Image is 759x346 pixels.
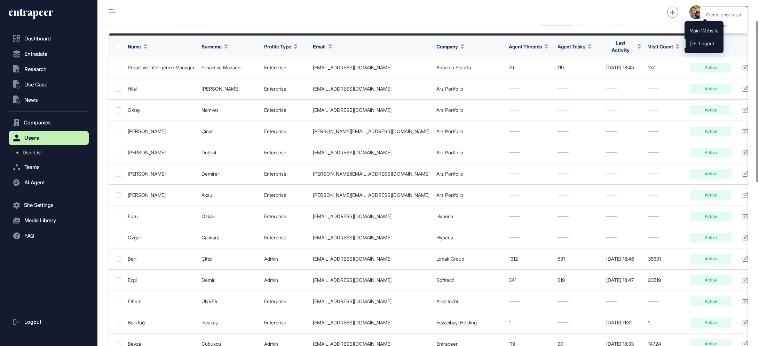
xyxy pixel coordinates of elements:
[201,129,257,134] div: Çınar
[264,150,306,155] div: enterprise
[201,171,257,177] div: Demirer
[24,164,40,170] span: Teams
[436,234,453,240] a: Hyperia
[201,214,257,219] div: Özkan
[690,254,732,264] div: Active
[690,169,732,179] div: Active
[313,43,326,50] span: Email
[264,299,306,304] div: enterprise
[436,298,458,304] a: Architecht
[128,235,195,240] div: Özgür
[313,65,429,70] div: [EMAIL_ADDRESS][DOMAIN_NAME]
[690,190,732,200] div: Active
[9,315,89,329] a: Logout
[509,320,551,325] div: 1
[201,277,257,283] div: Demir
[313,86,429,92] div: [EMAIL_ADDRESS][DOMAIN_NAME]
[436,256,464,262] a: Limak Group
[509,277,551,283] div: 341
[558,256,599,262] div: 531
[558,43,592,50] button: Agent Tasks
[313,150,429,155] div: [EMAIL_ADDRESS][DOMAIN_NAME]
[690,275,732,285] div: Active
[436,43,458,50] span: Company
[9,160,89,174] button: Teams
[264,192,306,198] div: enterprise
[24,180,45,185] span: AI Agent
[685,26,724,35] a: Main Website
[24,67,47,72] span: Research
[128,256,195,262] div: Beril
[264,43,291,50] span: Profile Type
[509,43,548,50] button: Agent Threads
[436,149,463,155] a: Arz Portfolio
[128,150,195,155] div: [PERSON_NAME]
[201,299,257,304] div: ÜNVER
[128,86,195,92] div: Hilal
[606,256,641,262] div: [DATE] 18:46
[648,320,683,325] div: 1
[690,318,732,328] div: Active
[606,320,641,325] div: [DATE] 11:31
[264,277,306,283] div: admin
[9,131,89,145] button: Users
[201,107,257,113] div: Namver
[436,192,463,198] a: Arz Portfolio
[313,214,429,219] div: [EMAIL_ADDRESS][DOMAIN_NAME]
[690,233,732,243] div: Active
[436,107,463,113] a: Arz Portfolio
[201,43,228,50] button: Surname
[9,214,89,228] button: Media Library
[707,5,748,11] strong: [PERSON_NAME]
[558,43,585,50] span: Agent Tasks
[264,235,306,240] div: enterprise
[24,233,34,239] span: FAQ
[436,43,464,50] button: Company
[264,214,306,219] div: enterprise
[703,20,745,31] div: Import user
[606,277,641,283] div: [DATE] 18:47
[313,171,429,177] div: [PERSON_NAME][EMAIL_ADDRESS][DOMAIN_NAME]
[201,235,257,240] div: Cankara
[201,43,222,50] span: Surname
[128,214,195,219] div: Ebru
[128,320,195,325] div: Berktuğ
[128,129,195,134] div: [PERSON_NAME]
[201,65,257,70] div: Proactive Manager
[201,86,257,92] div: [PERSON_NAME]
[9,62,89,76] button: Research
[436,213,453,219] a: Hyperia
[24,319,41,325] span: Logout
[9,229,89,243] button: FAQ
[690,84,732,94] div: Active
[606,39,635,54] span: Last Activity
[313,129,429,134] div: [PERSON_NAME][EMAIL_ADDRESS][DOMAIN_NAME]
[264,171,306,177] div: enterprise
[606,65,641,70] div: [DATE] 18:45
[703,9,745,20] div: Create single user
[201,192,257,198] div: Aksu
[24,202,54,208] span: Site Settings
[264,43,298,50] button: Profile Type
[9,176,89,190] button: AI Agent
[201,256,257,262] div: Çiftci
[264,129,306,134] div: enterprise
[690,148,732,157] div: Active
[690,126,732,136] div: Active
[436,86,463,92] a: Arz Portfolio
[9,198,89,212] button: Site Settings
[648,43,673,50] span: Visit Count
[128,192,195,198] div: [PERSON_NAME]
[436,128,463,134] a: Arz Portfolio
[128,43,147,50] button: Name
[648,65,683,70] div: 137
[201,320,257,325] div: İncekaş
[9,47,89,61] button: Entradata
[509,256,551,262] div: 1312
[558,65,599,70] div: 119
[313,235,429,240] div: [EMAIL_ADDRESS][DOMAIN_NAME]
[648,43,679,50] button: Visit Count
[264,65,306,70] div: enterprise
[313,43,332,50] button: Email
[128,43,141,50] span: Name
